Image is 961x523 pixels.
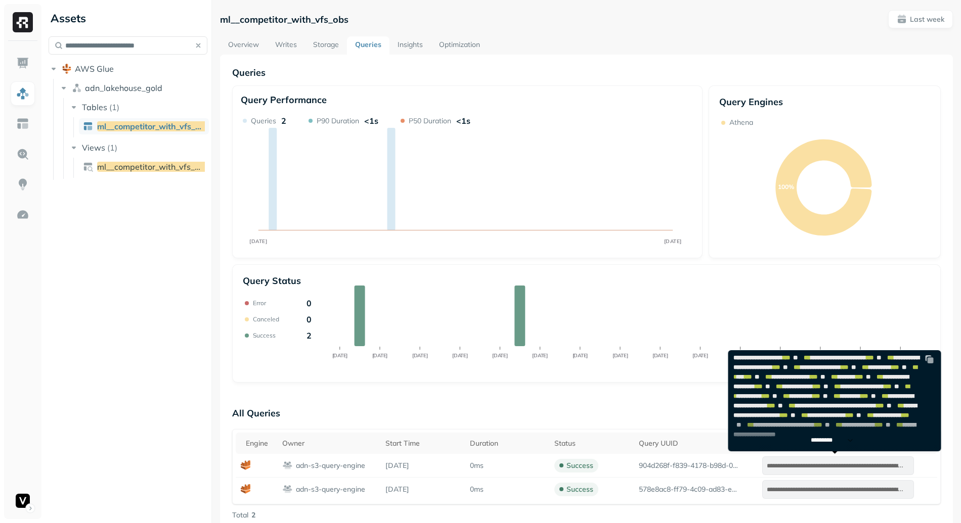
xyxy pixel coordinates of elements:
p: success [566,461,593,470]
img: Voodoo [16,494,30,508]
p: ml__competitor_with_vfs_obs [220,14,348,25]
a: ml__competitor_with_vfs_obs [79,159,209,175]
p: adn-s3-query-engine [296,485,365,494]
button: Tables(1) [69,99,208,115]
p: P90 Duration [317,116,359,126]
p: 0 [307,314,312,324]
p: 0 [307,298,312,308]
img: Asset Explorer [16,117,29,130]
img: Assets [16,87,29,100]
p: Last week [910,15,944,24]
img: Dashboard [16,57,29,70]
p: Query Engines [719,96,930,108]
button: Views(1) [69,139,208,156]
button: AWS Glue [49,61,207,77]
span: Views [82,142,105,153]
p: <1s [456,116,470,126]
a: ml__competitor_with_vfs_obs [79,118,209,134]
img: Query Explorer [16,148,29,161]
p: Canceled [253,315,279,323]
tspan: [DATE] [452,352,468,359]
p: 0ms [470,485,484,494]
div: Start Time [385,439,460,448]
p: 5 days ago [385,461,460,470]
img: namespace [72,83,82,93]
p: Athena [729,118,753,127]
text: 100% [778,183,794,191]
a: Optimization [431,36,488,55]
a: Storage [305,36,347,55]
tspan: [DATE] [492,352,508,359]
p: ( 1 ) [109,102,119,112]
span: Tables [82,102,107,112]
tspan: [DATE] [532,352,548,359]
a: Queries [347,36,389,55]
div: Engine [246,439,272,448]
img: root [62,64,72,74]
p: 0ms [470,461,484,470]
tspan: [DATE] [652,352,668,359]
p: Queries [232,67,941,78]
p: ( 1 ) [107,142,117,153]
p: Total [232,510,248,520]
button: Last week [888,10,953,28]
img: Insights [16,178,29,191]
a: Insights [389,36,431,55]
a: Writes [267,36,305,55]
p: Queries [251,116,276,126]
img: Ryft [13,12,33,32]
p: Error [253,299,266,307]
tspan: [DATE] [412,352,427,359]
p: Query Performance [241,94,327,106]
p: <1s [364,116,378,126]
tspan: [DATE] [612,352,628,359]
img: table [83,121,93,131]
span: ml__competitor_with_vfs_obs [97,121,209,131]
p: adn-s3-query-engine [296,461,365,470]
span: AWS Glue [75,64,114,74]
p: 2 [307,330,312,341]
p: 578e8ac8-ff79-4c09-ad83-e000ff04644c [639,485,740,494]
p: 2 [281,116,286,126]
p: 2 [251,510,255,520]
tspan: [DATE] [372,352,387,359]
div: Query UUID [639,439,753,448]
p: Query Status [243,275,301,287]
div: Status [554,439,629,448]
div: Duration [470,439,544,448]
tspan: [DATE] [664,238,681,245]
span: adn_lakehouse_gold [85,83,162,93]
tspan: [DATE] [249,238,267,245]
p: 904d268f-f839-4178-b98d-05387d541c9c [639,461,740,470]
div: Owner [282,439,376,448]
img: Optimization [16,208,29,221]
tspan: [DATE] [332,352,347,359]
tspan: [DATE] [692,352,708,359]
p: All Queries [232,403,941,423]
p: 7 days ago [385,485,460,494]
button: adn_lakehouse_gold [59,80,208,96]
img: view [83,162,93,172]
p: Success [253,331,276,339]
p: P50 Duration [409,116,451,126]
div: Assets [49,10,207,26]
tspan: [DATE] [572,352,588,359]
a: Overview [220,36,267,55]
span: ml__competitor_with_vfs_obs [97,162,208,172]
p: success [566,485,593,494]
